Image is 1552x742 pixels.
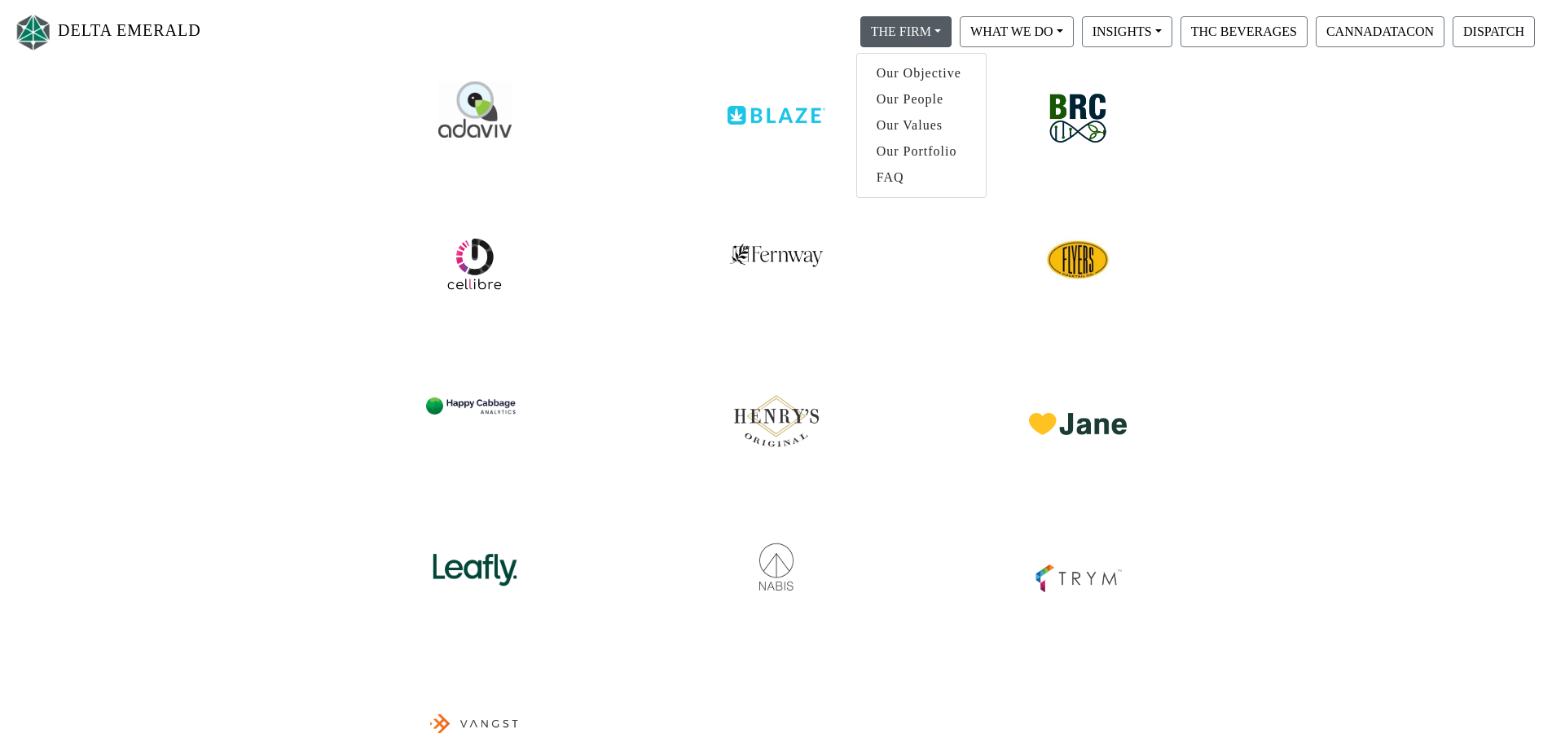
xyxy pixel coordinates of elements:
button: THE FIRM [860,16,952,47]
img: brc [1037,81,1119,156]
a: DISPATCH [1449,24,1539,37]
img: leafly [426,525,524,593]
a: Our Portfolio [857,138,986,165]
a: Our Values [857,112,986,138]
button: DISPATCH [1453,16,1535,47]
img: hca [426,372,524,432]
img: cellibre [446,235,503,292]
img: Logo [13,11,54,54]
img: cellibre [1045,227,1110,292]
img: blaze [728,81,825,125]
button: THC BEVERAGES [1180,16,1308,47]
button: CANNADATACON [1316,16,1444,47]
a: Our People [857,86,986,112]
img: adaviv [438,81,512,138]
img: jane [1029,372,1127,435]
a: Our Objective [857,60,986,86]
a: DELTA EMERALD [13,7,201,58]
a: FAQ [857,165,986,191]
img: trym [1029,525,1127,599]
img: henrys [728,372,825,454]
button: WHAT WE DO [960,16,1074,47]
img: fernway [729,227,824,268]
img: nabis [728,525,825,593]
a: THC BEVERAGES [1176,24,1312,37]
a: CANNADATACON [1312,24,1449,37]
div: THE FIRM [856,53,987,198]
button: INSIGHTS [1082,16,1172,47]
